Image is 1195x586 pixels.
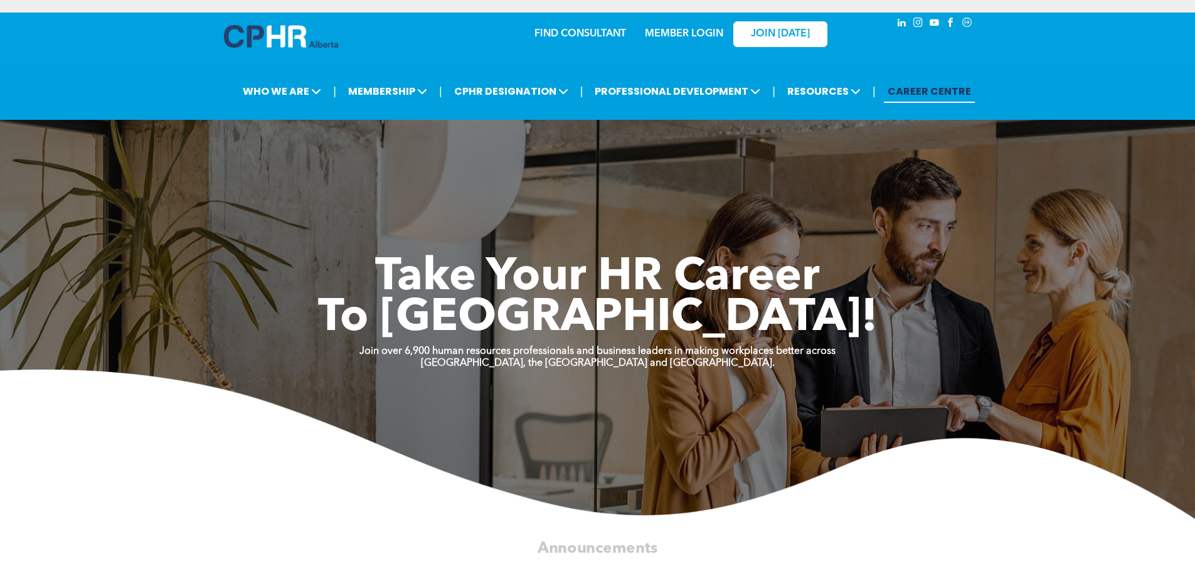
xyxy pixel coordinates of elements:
a: FIND CONSULTANT [534,29,626,39]
li: | [439,78,442,104]
li: | [873,78,876,104]
li: | [580,78,583,104]
li: | [772,78,775,104]
span: MEMBERSHIP [344,80,431,103]
a: youtube [928,16,942,33]
span: WHO WE ARE [239,80,325,103]
a: Social network [960,16,974,33]
span: Take Your HR Career [375,255,820,301]
span: JOIN [DATE] [751,28,810,40]
a: MEMBER LOGIN [645,29,723,39]
span: PROFESSIONAL DEVELOPMENT [591,80,764,103]
strong: Join over 6,900 human resources professionals and business leaders in making workplaces better ac... [359,346,836,356]
span: CPHR DESIGNATION [450,80,572,103]
span: RESOURCES [783,80,864,103]
strong: [GEOGRAPHIC_DATA], the [GEOGRAPHIC_DATA] and [GEOGRAPHIC_DATA]. [421,358,775,368]
a: CAREER CENTRE [884,80,975,103]
span: To [GEOGRAPHIC_DATA]! [318,296,878,341]
li: | [333,78,336,104]
a: JOIN [DATE] [733,21,827,47]
a: linkedin [895,16,909,33]
a: instagram [911,16,925,33]
a: facebook [944,16,958,33]
span: Announcements [538,541,657,556]
img: A blue and white logo for cp alberta [224,25,338,48]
